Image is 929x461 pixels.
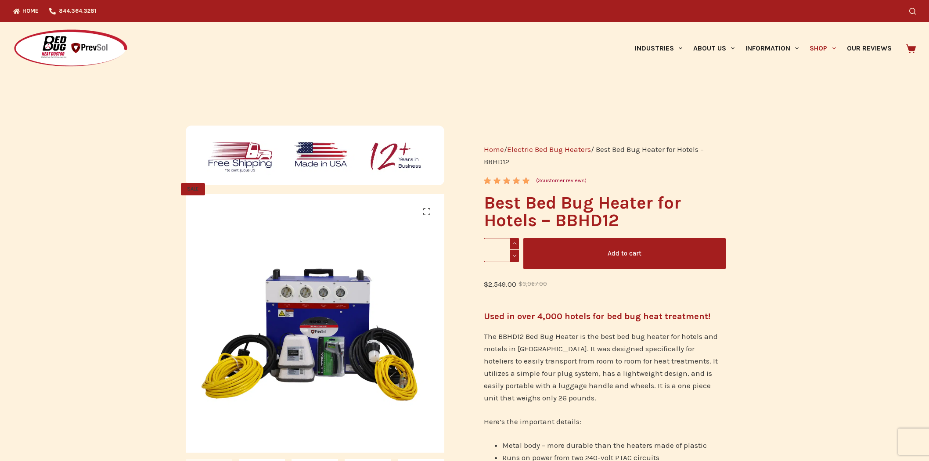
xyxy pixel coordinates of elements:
div: Rated 5.00 out of 5 [484,177,531,184]
span: $ [484,280,488,288]
a: Our Reviews [841,22,897,75]
img: Prevsol/Bed Bug Heat Doctor [13,29,128,68]
bdi: 3,067.00 [519,281,547,287]
a: Shop [804,22,841,75]
img: BBHD12 full package is the best bed bug heater for hotels [186,194,444,453]
a: Information [740,22,804,75]
input: Product quantity [484,238,519,262]
a: Home [484,145,504,154]
span: 3 [484,177,490,191]
p: The BBHD12 Bed Bug Heater is the best bed bug heater for hotels and motels in [GEOGRAPHIC_DATA]. ... [484,330,726,404]
span: Rated out of 5 based on customer ratings [484,177,531,231]
button: Search [909,8,916,14]
a: View full-screen image gallery [418,203,436,220]
a: Electric Bed Bug Heaters [507,145,591,154]
span: 3 [538,177,541,184]
span: $ [519,281,522,287]
p: Here’s the important details: [484,415,726,428]
strong: Used in over 4,000 hotels for bed bug heat treatment! [484,311,710,321]
bdi: 2,549.00 [484,280,516,288]
button: Add to cart [523,238,726,269]
a: (3customer reviews) [536,176,587,185]
span: SALE [181,183,205,195]
nav: Breadcrumb [484,143,726,168]
a: About Us [688,22,740,75]
h1: Best Bed Bug Heater for Hotels – BBHD12 [484,194,726,229]
a: Industries [629,22,688,75]
a: BBHD12 full package is the best bed bug heater for hotels [186,318,444,327]
li: Metal body – more durable than the heaters made of plastic [502,439,726,451]
nav: Primary [629,22,897,75]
